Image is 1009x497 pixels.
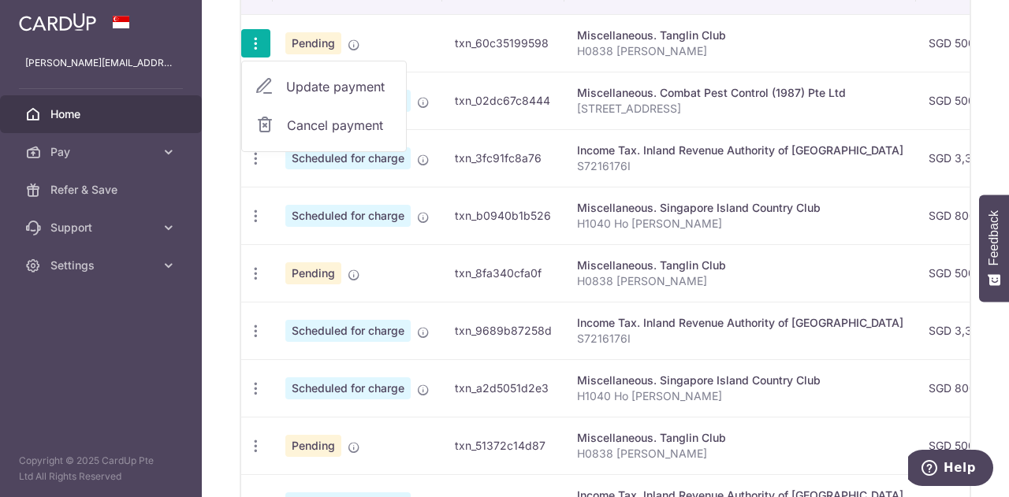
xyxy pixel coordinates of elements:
[285,205,411,227] span: Scheduled for charge
[25,55,177,71] p: [PERSON_NAME][EMAIL_ADDRESS][DOMAIN_NAME]
[577,143,903,158] div: Income Tax. Inland Revenue Authority of [GEOGRAPHIC_DATA]
[50,220,155,236] span: Support
[285,147,411,169] span: Scheduled for charge
[285,377,411,399] span: Scheduled for charge
[577,373,903,388] div: Miscellaneous. Singapore Island Country Club
[19,13,96,32] img: CardUp
[285,435,341,457] span: Pending
[577,331,903,347] p: S7216176I
[285,320,411,342] span: Scheduled for charge
[442,129,564,187] td: txn_3fc91fc8a76
[442,359,564,417] td: txn_a2d5051d2e3
[577,216,903,232] p: H1040 Ho [PERSON_NAME]
[577,315,903,331] div: Income Tax. Inland Revenue Authority of [GEOGRAPHIC_DATA]
[442,244,564,302] td: txn_8fa340cfa0f
[50,144,155,160] span: Pay
[577,258,903,273] div: Miscellaneous. Tanglin Club
[577,388,903,404] p: H1040 Ho [PERSON_NAME]
[908,450,993,489] iframe: Opens a widget where you can find more information
[987,210,1001,265] span: Feedback
[285,32,341,54] span: Pending
[577,101,903,117] p: [STREET_ADDRESS]
[442,72,564,129] td: txn_02dc67c8444
[577,28,903,43] div: Miscellaneous. Tanglin Club
[979,195,1009,302] button: Feedback - Show survey
[577,85,903,101] div: Miscellaneous. Combat Pest Control (1987) Pte Ltd
[577,273,903,289] p: H0838 [PERSON_NAME]
[50,182,155,198] span: Refer & Save
[577,430,903,446] div: Miscellaneous. Tanglin Club
[577,158,903,174] p: S7216176I
[442,187,564,244] td: txn_b0940b1b526
[442,302,564,359] td: txn_9689b87258d
[577,446,903,462] p: H0838 [PERSON_NAME]
[50,106,155,122] span: Home
[50,258,155,273] span: Settings
[442,417,564,474] td: txn_51372c14d87
[577,200,903,216] div: Miscellaneous. Singapore Island Country Club
[442,14,564,72] td: txn_60c35199598
[285,262,341,284] span: Pending
[577,43,903,59] p: H0838 [PERSON_NAME]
